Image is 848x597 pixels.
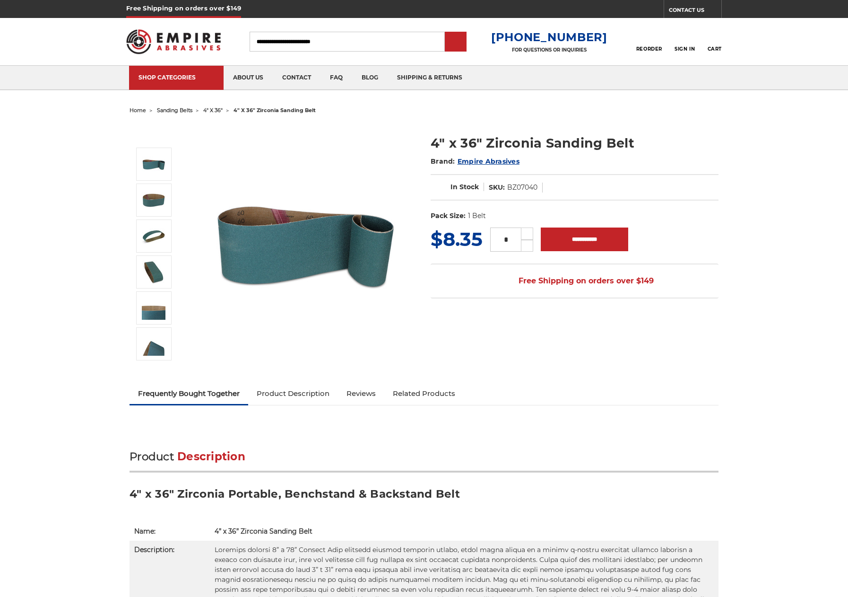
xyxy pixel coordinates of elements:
img: 4" x 36" Zirc Sanding Belt [142,188,165,212]
img: 4" x 36" - Zirconia Sanding Belt [142,296,165,320]
a: about us [224,66,273,90]
a: faq [320,66,352,90]
a: 4" x 36" [203,107,223,114]
a: Reorder [636,31,662,52]
dt: SKU: [489,183,505,193]
img: Empire Abrasives [126,23,221,60]
span: Product [130,450,174,463]
dt: Pack Size: [431,211,466,221]
strong: Description: [134,545,174,554]
a: home [130,107,146,114]
span: In Stock [450,183,479,191]
a: CONTACT US [669,5,721,18]
dd: BZ07040 [507,183,537,193]
a: Related Products [384,383,464,404]
img: 4" x 36" Zirconia Sanding Belt [211,149,400,338]
div: SHOP CATEGORIES [138,74,214,81]
img: 4" x 36" Sanding Belt - Zirconia [142,224,165,248]
img: 4" x 36" Zirconia Sanding Belt [142,152,165,176]
img: 4" x 36" - Sanding Belt Zirconia [142,332,165,356]
span: Description [177,450,245,463]
h1: 4" x 36" Zirconia Sanding Belt [431,134,718,152]
span: Brand: [431,157,455,166]
span: $8.35 [431,228,483,251]
a: Reviews [338,383,384,404]
h3: 4" x 36" Zirconia Portable, Benchstand & Backstand Belt [130,487,718,508]
p: FOR QUESTIONS OR INQUIRIES [491,47,607,53]
dd: 1 Belt [468,211,486,221]
strong: Name: [134,527,156,536]
span: Cart [708,46,722,52]
img: 4" x 36" Sanding Belt - Zirc [142,260,165,284]
span: 4" x 36" zirconia sanding belt [234,107,316,114]
a: Cart [708,31,722,52]
span: 4” x 36” Zirconia Sanding Belt [215,527,312,536]
span: Free Shipping on orders over $149 [496,272,654,290]
a: SHOP CATEGORIES [129,66,224,90]
a: shipping & returns [388,66,472,90]
span: Reorder [636,46,662,52]
a: [PHONE_NUMBER] [491,30,607,44]
a: Frequently Bought Together [130,383,248,404]
a: contact [273,66,320,90]
a: blog [352,66,388,90]
span: Sign In [675,46,695,52]
a: sanding belts [157,107,192,114]
a: Empire Abrasives [458,157,519,166]
input: Submit [446,33,465,52]
a: Product Description [248,383,338,404]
